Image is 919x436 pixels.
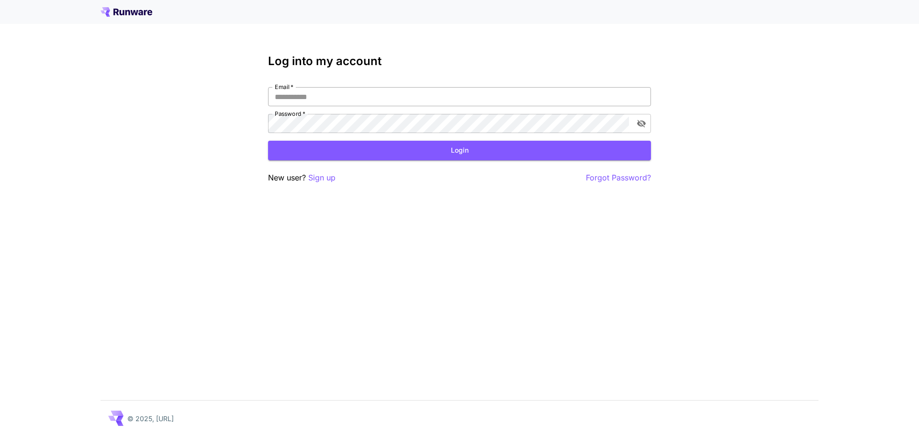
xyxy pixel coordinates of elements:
[275,83,293,91] label: Email
[586,172,651,184] button: Forgot Password?
[268,55,651,68] h3: Log into my account
[633,115,650,132] button: toggle password visibility
[275,110,305,118] label: Password
[268,141,651,160] button: Login
[308,172,336,184] button: Sign up
[268,172,336,184] p: New user?
[127,414,174,424] p: © 2025, [URL]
